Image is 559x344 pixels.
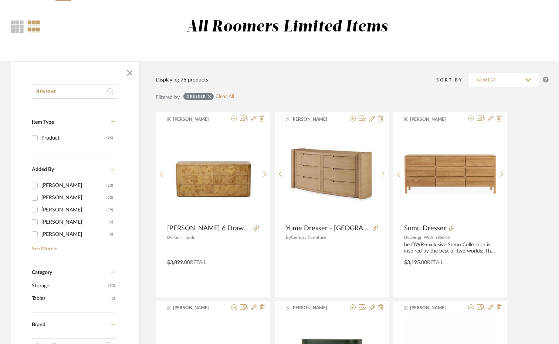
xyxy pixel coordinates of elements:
span: $3,195.00 [404,260,427,265]
span: Retail [427,260,443,265]
div: (6) [109,216,113,228]
span: [PERSON_NAME] [291,116,338,123]
span: [PERSON_NAME] [410,116,457,123]
span: Storage [32,280,106,292]
div: [PERSON_NAME] [41,204,106,216]
div: he DWR-exclusive Sumu Collection is inspired by the best of two worlds: The Japanese wood joinery... [404,242,496,254]
img: Mullins 6 Drawer Dresser [167,128,259,220]
div: Sort By [436,76,469,84]
div: (75) [106,132,113,144]
span: Century Furniture [291,235,326,240]
span: [PERSON_NAME] [173,304,220,311]
a: See More + [30,240,115,252]
span: Design Within Reach [409,235,450,240]
span: By [167,235,172,240]
div: (20) [106,192,113,204]
div: Displaying 75 products [156,76,208,84]
span: Item Type [32,120,54,125]
span: Brand [32,322,45,327]
span: By [286,235,291,240]
input: Search within 75 results [32,84,118,99]
span: $3,899.00 [167,260,190,265]
div: dresser [186,94,206,99]
div: [PERSON_NAME] [41,228,109,240]
span: Added By [32,167,54,172]
a: Clear All [216,94,234,100]
div: [PERSON_NAME] [41,180,106,191]
span: By [404,235,409,240]
img: Sumu Dresser [404,154,496,193]
div: [PERSON_NAME] [41,216,109,228]
div: (19) [106,204,113,216]
div: (23) [106,180,113,191]
span: [PERSON_NAME] [410,304,457,311]
span: Tables [32,292,109,305]
span: Category [32,270,52,276]
span: (2) [111,293,115,304]
span: [PERSON_NAME] [173,116,220,123]
img: Yume Dresser - Sahara [286,144,377,204]
span: Retail [190,260,206,265]
div: All Roomers Limited Items [186,18,388,37]
span: Four Hands [172,235,195,240]
span: [PERSON_NAME] 6 Drawer Dresser [167,224,251,233]
span: Sumu Dresser [404,224,446,233]
span: [PERSON_NAME] [291,304,338,311]
button: Close [122,66,137,80]
div: Product [41,132,106,144]
span: (73) [108,280,115,292]
div: Filtered by [156,93,180,101]
div: (4) [109,228,113,240]
span: Yume Dresser - [GEOGRAPHIC_DATA] [286,224,370,233]
div: [PERSON_NAME] [41,192,106,204]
